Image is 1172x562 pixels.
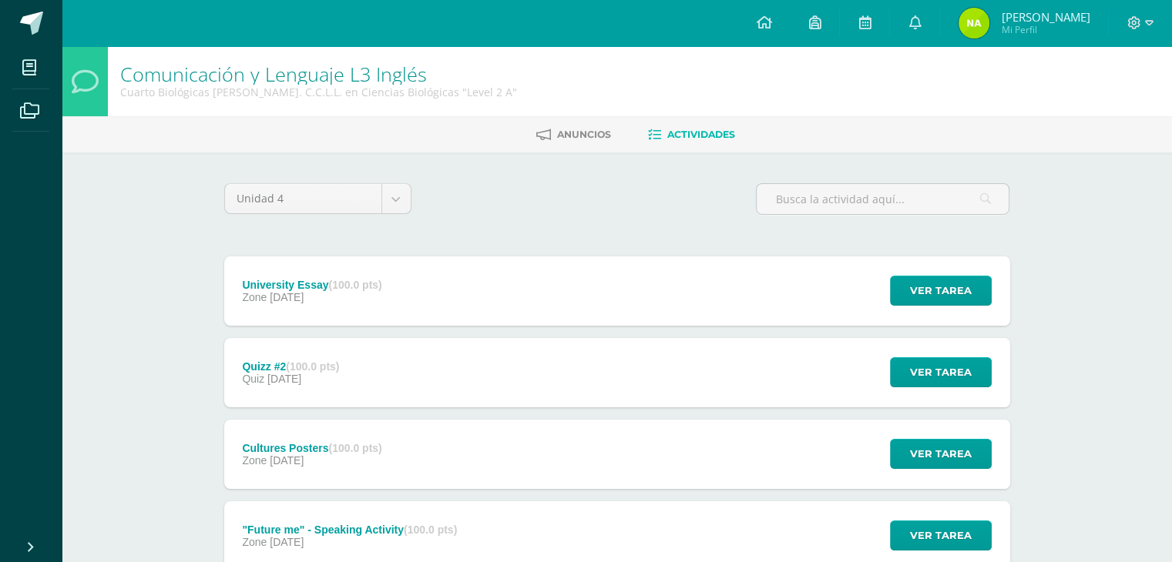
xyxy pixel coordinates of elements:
[120,63,517,85] h1: Comunicación y Lenguaje L3 Inglés
[242,536,267,548] span: Zone
[667,129,735,140] span: Actividades
[242,373,264,385] span: Quiz
[237,184,370,213] span: Unidad 4
[267,373,301,385] span: [DATE]
[242,442,381,454] div: Cultures Posters
[270,536,304,548] span: [DATE]
[270,454,304,467] span: [DATE]
[1001,9,1090,25] span: [PERSON_NAME]
[890,357,992,387] button: Ver tarea
[328,279,381,291] strong: (100.0 pts)
[242,291,267,303] span: Zone
[328,442,381,454] strong: (100.0 pts)
[242,360,339,373] div: Quizz #2
[120,85,517,99] div: Cuarto Biológicas Bach. C.C.L.L. en Ciencias Biológicas 'Level 2 A'
[757,184,1009,214] input: Busca la actividad aquí...
[242,454,267,467] span: Zone
[648,122,735,147] a: Actividades
[242,279,381,291] div: University Essay
[404,524,457,536] strong: (100.0 pts)
[270,291,304,303] span: [DATE]
[890,276,992,306] button: Ver tarea
[225,184,411,213] a: Unidad 4
[890,520,992,550] button: Ver tarea
[959,8,989,38] img: 29dfb51b4839a743a0a987122c0754ac.png
[1001,23,1090,36] span: Mi Perfil
[557,129,611,140] span: Anuncios
[120,61,427,87] a: Comunicación y Lenguaje L3 Inglés
[242,524,457,536] div: "Future me" - Speaking Activity
[890,439,992,469] button: Ver tarea
[910,276,972,305] span: Ver tarea
[910,440,972,468] span: Ver tarea
[536,122,611,147] a: Anuncios
[286,360,339,373] strong: (100.0 pts)
[910,521,972,550] span: Ver tarea
[910,358,972,386] span: Ver tarea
